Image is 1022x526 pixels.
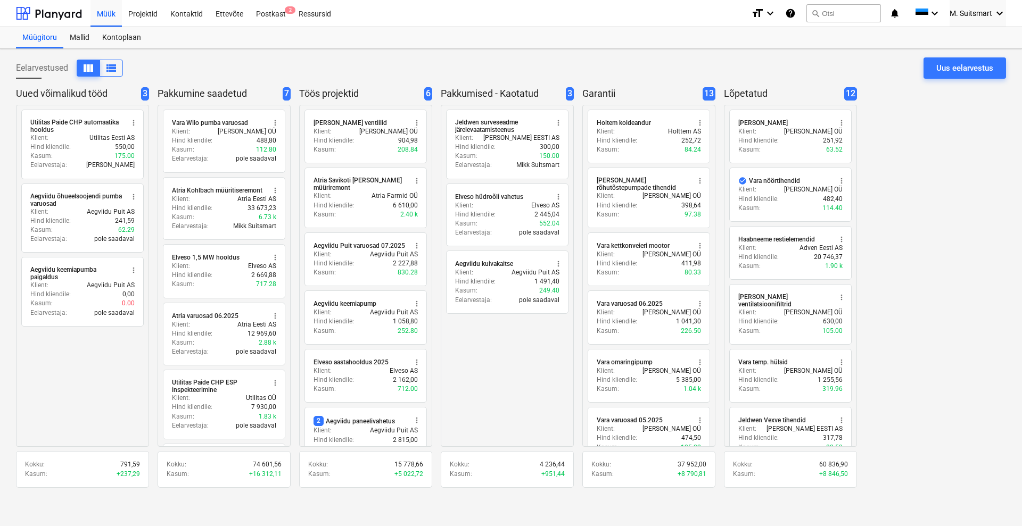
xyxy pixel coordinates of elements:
[738,127,756,136] p: Klient :
[455,119,548,133] div: Jeldwen surveseadme järelevaatamisteenus
[597,317,637,326] p: Hind kliendile :
[597,375,637,385] p: Hind kliendile :
[696,416,704,424] span: more_vert
[271,379,279,387] span: more_vert
[597,177,689,191] div: [PERSON_NAME] rõhutõstepumpade tihendid
[299,87,420,101] p: Töös projektid
[993,7,1006,20] i: keyboard_arrow_down
[172,127,190,136] p: Klient :
[455,268,473,277] p: Klient :
[30,216,71,226] p: Hind kliendile :
[597,424,615,433] p: Klient :
[172,154,209,163] p: Eelarvestaja :
[826,443,843,452] p: 88.50
[172,329,212,338] p: Hind kliendile :
[271,253,279,262] span: more_vert
[738,327,761,336] p: Kasum :
[314,317,354,326] p: Hind kliendile :
[115,143,135,152] p: 550,00
[30,119,123,133] div: Utilitas Paide CHP automaatika hooldus
[172,412,194,421] p: Kasum :
[539,152,559,161] p: 150.00
[172,379,265,394] div: Utilitas Paide CHP ESP inspekteerimine
[681,327,701,336] p: 226.50
[681,443,701,452] p: 125.22
[784,127,843,136] p: [PERSON_NAME] OÜ
[738,145,761,154] p: Kasum :
[784,366,843,375] p: [PERSON_NAME] OÜ
[413,177,421,185] span: more_vert
[63,27,96,48] a: Mallid
[597,443,619,452] p: Kasum :
[129,119,138,127] span: more_vert
[218,127,276,136] p: [PERSON_NAME] OÜ
[30,266,123,281] div: Aegviidu keemiapumba paigaldus
[642,366,701,375] p: [PERSON_NAME] OÜ
[314,250,332,259] p: Klient :
[738,375,779,385] p: Hind kliendile :
[681,433,701,442] p: 474,50
[554,119,563,127] span: more_vert
[393,436,418,445] p: 2 815,00
[531,201,559,210] p: Elveso AS
[172,262,190,271] p: Klient :
[455,143,496,152] p: Hind kliendile :
[314,445,336,454] p: Kasum :
[413,299,421,308] span: more_vert
[30,161,67,170] p: Eelarvestaja :
[246,394,276,403] p: Utilitas OÜ
[749,177,800,185] div: Vara nöörtihendid
[822,327,843,336] p: 105.00
[115,216,135,226] p: 241,59
[681,259,701,268] p: 411,98
[889,7,900,20] i: notifications
[597,145,619,154] p: Kasum :
[172,213,194,222] p: Kasum :
[30,133,48,143] p: Klient :
[597,268,619,277] p: Kasum :
[738,416,806,424] div: Jeldwen Vexve tihendid
[236,421,276,430] p: pole saadaval
[738,195,779,204] p: Hind kliendile :
[554,193,563,201] span: more_vert
[928,7,941,20] i: keyboard_arrow_down
[837,119,846,127] span: more_vert
[259,213,276,222] p: 6.73 k
[837,177,846,185] span: more_vert
[256,145,276,154] p: 112.80
[314,268,336,277] p: Kasum :
[398,145,418,154] p: 208.84
[455,296,492,305] p: Eelarvestaja :
[738,235,815,244] div: Haabneeme restielemendid
[826,145,843,154] p: 63.52
[597,191,615,201] p: Klient :
[455,193,523,201] div: Elveso hüdroõli vahetus
[394,460,423,469] p: 15 778,66
[738,443,761,452] p: Kasum :
[413,416,421,424] span: more_vert
[314,177,406,191] div: Atria Savikoti [PERSON_NAME] müüriremont
[516,161,559,170] p: Mikk Suitsmart
[233,222,276,231] p: Mikk Suitsmart
[642,308,701,317] p: [PERSON_NAME] OÜ
[825,262,843,271] p: 1.90 k
[738,204,761,213] p: Kasum :
[823,195,843,204] p: 482,40
[696,177,704,185] span: more_vert
[390,366,418,375] p: Elveso AS
[818,375,843,385] p: 1 255,56
[172,271,212,280] p: Hind kliendile :
[597,299,663,308] div: Vara varuosad 06.2025
[597,201,637,210] p: Hind kliendile :
[172,145,194,154] p: Kasum :
[455,152,477,161] p: Kasum :
[685,268,701,277] p: 80.33
[685,145,701,154] p: 84.24
[25,460,45,469] p: Kokku :
[738,358,788,366] div: Vara temp. hülsid
[251,403,276,412] p: 7 930,00
[370,426,418,435] p: Aegviidu Puit AS
[314,136,354,145] p: Hind kliendile :
[172,253,240,262] div: Elveso 1,5 MW hooldus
